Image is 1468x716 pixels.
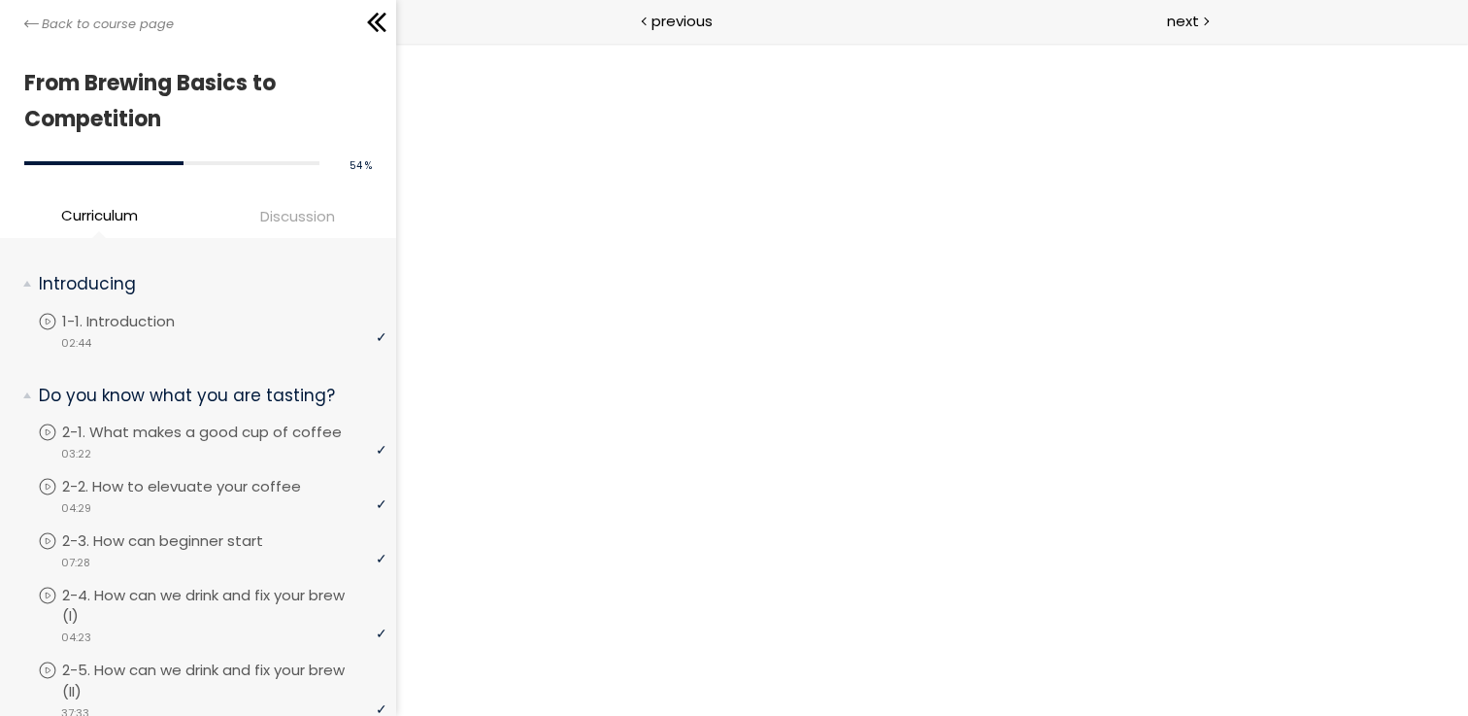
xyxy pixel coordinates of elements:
[62,660,386,702] p: 2-5. How can we drink and fix your brew (II)
[61,446,91,462] span: 03:22
[61,335,91,352] span: 02:44
[1167,10,1199,32] span: next
[350,158,372,173] span: 54 %
[61,500,91,517] span: 04:29
[39,384,372,408] p: Do you know what you are tasting?
[24,65,362,138] h1: From Brewing Basics to Competition
[62,476,340,497] p: 2-2. How to elevuate your coffee
[260,205,335,227] span: Discussion
[62,422,381,443] p: 2-1. What makes a good cup of coffee
[61,630,91,646] span: 04:23
[62,530,302,552] p: 2-3. How can beginner start
[651,10,713,32] span: previous
[61,555,90,571] span: 07:28
[61,204,138,226] span: Curriculum
[39,272,372,296] p: Introducing
[62,585,386,628] p: 2-4. How can we drink and fix your brew (I)
[42,15,174,34] span: Back to course page
[24,15,174,34] a: Back to course page
[62,311,214,332] p: 1-1. Introduction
